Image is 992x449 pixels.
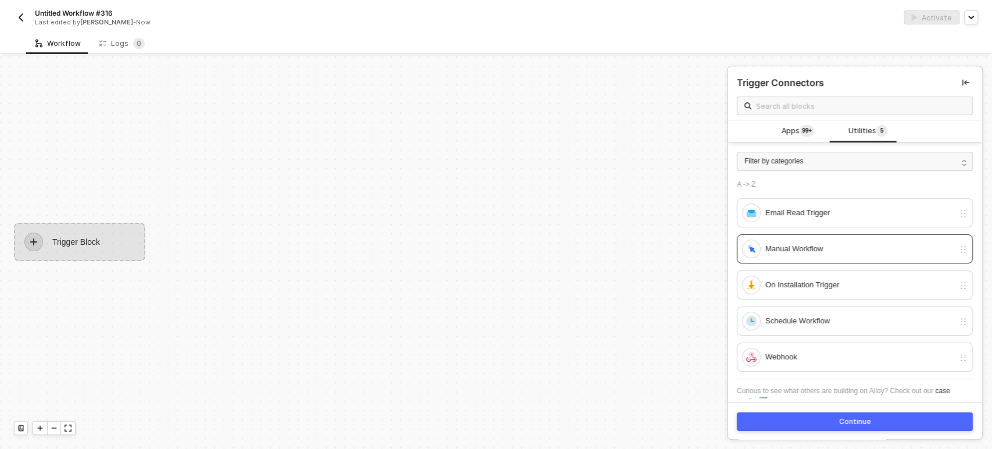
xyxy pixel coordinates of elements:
[765,279,954,291] div: On Installation Trigger
[756,99,965,112] input: Search all blocks
[765,243,954,255] div: Manual Workflow
[65,425,71,432] span: icon-expand
[51,425,58,432] span: icon-minus
[744,156,803,167] span: Filter by categories
[848,125,887,138] span: Utilities
[99,38,145,49] div: Logs
[133,38,145,49] sup: 0
[765,351,954,364] div: Webhook
[959,281,968,290] img: drag
[782,125,814,138] span: Apps
[959,209,968,218] img: drag
[737,379,973,413] div: Curious to see what others are building on Alloy? Check out our
[959,353,968,362] img: drag
[959,245,968,254] img: drag
[904,10,959,24] button: activateActivate
[962,79,969,86] span: icon-collapse-left
[14,223,145,261] div: Trigger Block
[737,180,973,189] div: A -> Z
[744,102,751,109] img: search
[80,18,133,26] span: [PERSON_NAME]
[959,317,968,326] img: drag
[737,387,950,405] a: case studies↗
[16,13,26,22] img: back
[800,125,814,137] sup: 105
[737,412,973,431] button: Continue
[14,10,28,24] button: back
[35,8,113,18] span: Untitled Workflow #316
[35,18,470,27] div: Last edited by - Now
[24,233,43,251] span: icon-play
[37,425,44,432] span: icon-play
[746,352,757,362] img: integration-icon
[737,77,824,89] div: Trigger Connectors
[746,208,757,218] img: integration-icon
[765,206,954,219] div: Email Read Trigger
[35,39,81,48] div: Workflow
[746,316,757,326] img: integration-icon
[839,417,871,426] div: Continue
[746,244,757,254] img: integration-icon
[880,126,884,136] span: 5
[765,315,954,327] div: Schedule Workflow
[746,280,757,290] img: integration-icon
[876,125,887,137] sup: 5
